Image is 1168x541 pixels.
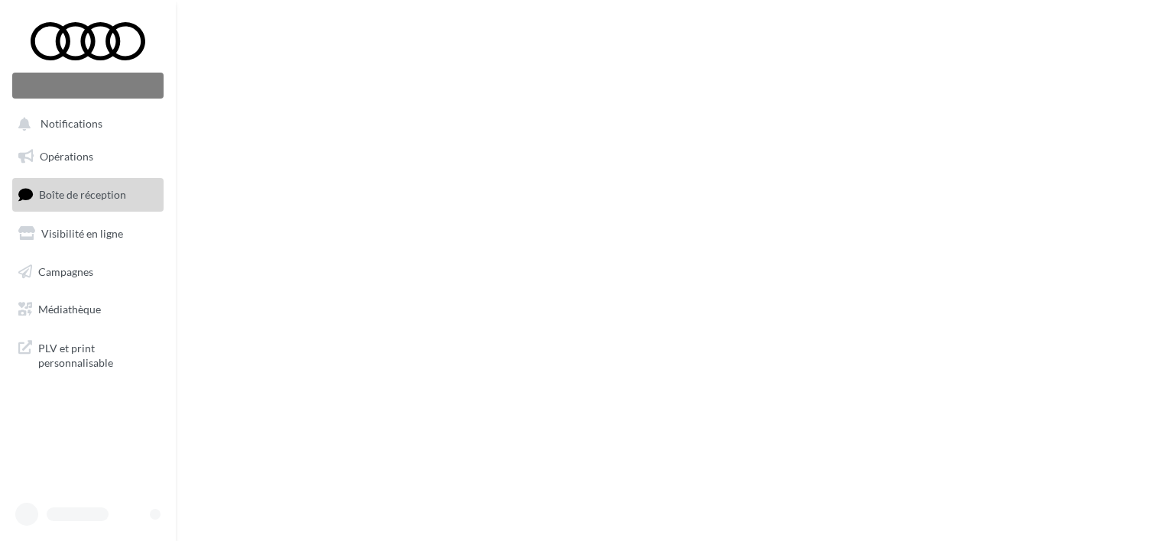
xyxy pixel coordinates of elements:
span: Visibilité en ligne [41,227,123,240]
a: PLV et print personnalisable [9,332,167,377]
span: Boîte de réception [39,188,126,201]
a: Boîte de réception [9,178,167,211]
span: Opérations [40,150,93,163]
a: Opérations [9,141,167,173]
a: Visibilité en ligne [9,218,167,250]
span: PLV et print personnalisable [38,338,157,371]
a: Médiathèque [9,293,167,326]
div: Nouvelle campagne [12,73,164,99]
span: Notifications [41,118,102,131]
span: Médiathèque [38,303,101,316]
a: Campagnes [9,256,167,288]
span: Campagnes [38,264,93,277]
